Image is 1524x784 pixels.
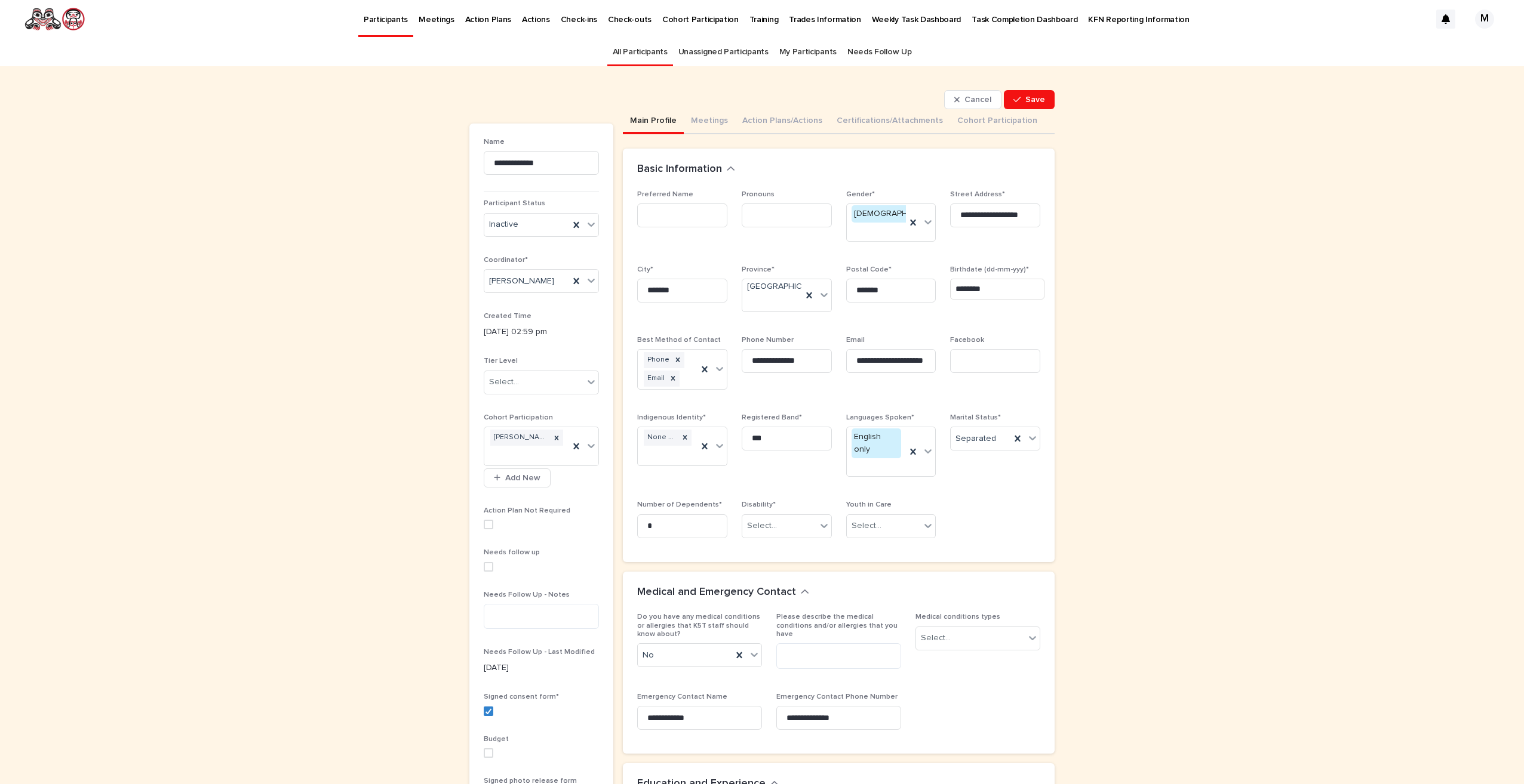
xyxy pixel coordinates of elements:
span: Pronouns [742,191,775,198]
a: Unassigned Participants [678,38,769,66]
a: Needs Follow Up [847,38,911,66]
img: rNyI97lYS1uoOg9yXW8k [24,7,85,31]
span: Inactive [489,218,518,231]
button: Medical and Emergency Contact [637,586,809,599]
span: Do you have any medical conditions or allergies that K5T staff should know about? [637,613,760,638]
span: Coordinator* [484,257,528,264]
div: None of the above [644,430,678,446]
span: Name [484,138,505,146]
span: Facebook [950,337,984,344]
span: Gender* [846,191,875,198]
div: M [1475,10,1494,29]
span: Indigenous Identity* [637,414,706,421]
div: English only [852,428,902,458]
button: Action Plans/Actions [735,109,829,134]
span: Cohort Participation [484,414,553,421]
span: Registered Band* [742,414,802,421]
span: Action Plan Not Required [484,507,570,514]
span: Street Address* [950,191,1005,198]
p: [DATE] [484,662,599,674]
span: No [643,649,654,662]
span: Birthdate (dd-mm-yyy)* [950,266,1029,273]
h2: Medical and Emergency Contact [637,586,796,599]
span: City* [637,266,653,273]
a: All Participants [613,38,668,66]
button: Save [1004,90,1055,109]
p: [DATE] 02:59 pm [484,326,599,338]
span: Marital Status* [950,414,1001,421]
span: [GEOGRAPHIC_DATA] [747,280,829,293]
span: Add New [505,474,540,482]
div: Select... [921,632,951,644]
span: Separated [955,433,996,445]
div: [PERSON_NAME] - SPP- [DATE] [490,430,550,446]
span: Tier Level [484,357,518,365]
span: Phone Number [742,337,794,344]
span: Created Time [484,313,531,320]
div: [DEMOGRAPHIC_DATA] [852,205,945,223]
span: [PERSON_NAME] [489,275,554,288]
div: Email [644,371,666,387]
span: Disability* [742,501,776,508]
div: Phone [644,352,671,368]
div: Select... [489,376,519,388]
span: Save [1025,95,1045,104]
span: Needs follow up [484,549,540,556]
h2: Basic Information [637,163,722,176]
span: Budget [484,736,509,743]
button: Certifications/Attachments [829,109,950,134]
span: Medical conditions types [915,613,1000,621]
span: Needs Follow Up - Last Modified [484,649,595,656]
span: Emergency Contact Name [637,693,727,700]
span: Best Method of Contact [637,337,721,344]
span: Cancel [964,95,991,104]
span: Preferred Name [637,191,693,198]
span: Emergency Contact Phone Number [776,693,898,700]
button: Main Profile [623,109,684,134]
span: Number of Dependents* [637,501,722,508]
span: Signed consent form* [484,693,559,700]
span: Youth in Care [846,501,892,508]
span: Province* [742,266,775,273]
button: Add New [484,468,551,487]
span: Postal Code* [846,266,892,273]
button: Meetings [684,109,735,134]
div: Select... [852,520,881,532]
span: Needs Follow Up - Notes [484,591,570,598]
span: Please describe the medical conditions and/or allergies that you have [776,613,898,638]
div: Select... [747,520,777,532]
a: My Participants [779,38,837,66]
span: Email [846,337,865,344]
button: Basic Information [637,163,735,176]
button: Cohort Participation [950,109,1044,134]
button: Cancel [944,90,1001,109]
span: Languages Spoken* [846,414,914,421]
span: Participant Status [484,200,545,207]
